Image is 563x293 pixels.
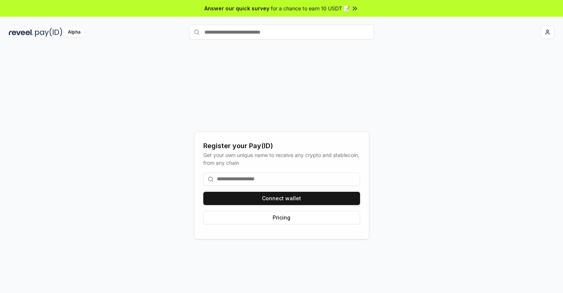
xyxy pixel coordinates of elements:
div: Get your own unique name to receive any crypto and stablecoin, from any chain [203,151,360,167]
div: Register your Pay(ID) [203,141,360,151]
img: pay_id [35,28,62,37]
div: Alpha [64,28,84,37]
button: Pricing [203,211,360,224]
img: reveel_dark [9,28,34,37]
span: for a chance to earn 10 USDT 📝 [271,4,350,12]
button: Connect wallet [203,192,360,205]
span: Answer our quick survey [204,4,269,12]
